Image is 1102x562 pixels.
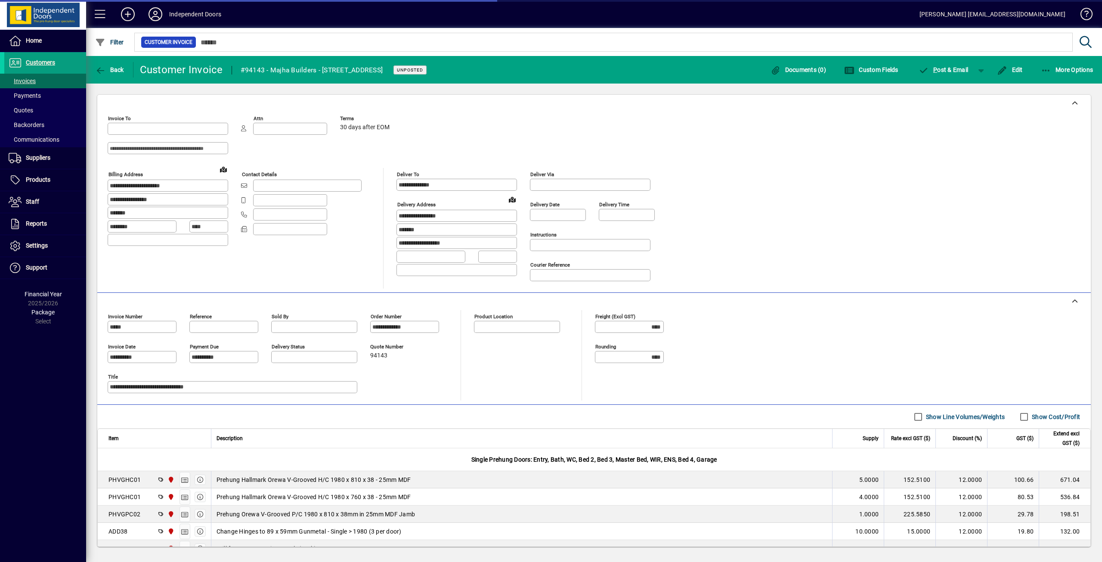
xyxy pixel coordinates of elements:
[26,176,50,183] span: Products
[1039,540,1090,557] td: 13.73
[217,162,230,176] a: View on map
[1041,66,1093,73] span: More Options
[595,314,635,320] mat-label: Freight (excl GST)
[371,314,402,320] mat-label: Order number
[889,475,930,484] div: 152.5100
[987,523,1039,540] td: 19.80
[933,66,937,73] span: P
[272,344,305,350] mat-label: Delivery status
[370,352,387,359] span: 94143
[919,7,1065,21] div: [PERSON_NAME] [EMAIL_ADDRESS][DOMAIN_NAME]
[995,62,1025,78] button: Edit
[95,66,124,73] span: Back
[165,509,175,519] span: Christchurch
[108,544,131,553] div: PREP09
[9,78,36,84] span: Invoices
[93,34,126,50] button: Filter
[9,121,44,128] span: Backorders
[9,107,33,114] span: Quotes
[370,344,422,350] span: Quote number
[165,527,175,536] span: Christchurch
[217,475,411,484] span: Prehung Hallmark Orewa V-Grooved H/C 1980 x 810 x 38 - 25mm MDF
[4,169,86,191] a: Products
[190,314,212,320] mat-label: Reference
[108,314,142,320] mat-label: Invoice number
[165,492,175,502] span: Christchurch
[1039,523,1090,540] td: 132.00
[530,262,570,268] mat-label: Courier Reference
[935,506,987,523] td: 12.0000
[165,544,175,553] span: Christchurch
[26,198,39,205] span: Staff
[142,6,169,22] button: Profile
[935,523,987,540] td: 12.0000
[4,213,86,235] a: Reports
[26,37,42,44] span: Home
[4,103,86,118] a: Quotes
[844,66,898,73] span: Custom Fields
[26,242,48,249] span: Settings
[530,232,557,238] mat-label: Instructions
[108,374,118,380] mat-label: Title
[770,66,826,73] span: Documents (0)
[935,540,987,557] td: 12.0000
[4,147,86,169] a: Suppliers
[108,493,141,501] div: PHVGHC01
[25,291,62,298] span: Financial Year
[889,493,930,501] div: 152.5100
[474,314,513,320] mat-label: Product location
[254,115,263,121] mat-label: Attn
[169,7,221,21] div: Independent Doors
[842,62,901,78] button: Custom Fields
[987,488,1039,506] td: 80.53
[530,202,560,208] mat-label: Delivery date
[9,92,41,99] span: Payments
[145,38,192,47] span: Customer Invoice
[1016,434,1034,443] span: GST ($)
[889,544,930,553] div: 5.2000
[599,202,629,208] mat-label: Delivery time
[4,74,86,88] a: Invoices
[4,257,86,279] a: Support
[595,344,616,350] mat-label: Rounding
[108,527,127,536] div: ADD38
[340,124,390,131] span: 30 days after EOM
[987,506,1039,523] td: 29.78
[4,132,86,147] a: Communications
[95,39,124,46] span: Filter
[108,510,140,519] div: PHVGPC02
[914,62,973,78] button: Post & Email
[924,413,1005,421] label: Show Line Volumes/Weights
[859,544,879,553] span: 3.0000
[165,475,175,484] span: Christchurch
[26,264,47,271] span: Support
[397,67,423,73] span: Unposted
[217,493,411,501] span: Prehung Hallmark Orewa V-Grooved H/C 1980 x 760 x 38 - 25mm MDF
[272,314,288,320] mat-label: Sold by
[140,63,223,77] div: Customer Invoice
[26,220,47,227] span: Reports
[397,171,419,177] mat-label: Deliver To
[86,62,133,78] app-page-header-button: Back
[505,193,519,206] a: View on map
[108,344,136,350] mat-label: Invoice date
[217,527,402,536] span: Change Hinges to 89 x 59mm Gunmetal - Single > 1980 (3 per door)
[987,540,1039,557] td: 2.06
[9,136,59,143] span: Communications
[1074,2,1091,30] a: Knowledge Base
[4,30,86,52] a: Home
[217,510,415,519] span: Prehung Orewa V-Grooved P/C 1980 x 810 x 38mm in 25mm MDF Jamb
[997,66,1023,73] span: Edit
[1044,429,1080,448] span: Extend excl GST ($)
[190,344,219,350] mat-label: Payment due
[863,434,879,443] span: Supply
[26,154,50,161] span: Suppliers
[889,510,930,519] div: 225.5850
[530,171,554,177] mat-label: Deliver via
[1039,488,1090,506] td: 536.84
[935,471,987,488] td: 12.0000
[217,544,317,553] span: Drill for Separate Privacy Bolt (each)
[31,309,55,316] span: Package
[98,448,1090,471] div: Single Prehung Doors: Entry, Bath, WC, Bed 2, Bed 3, Master Bed, WIR, ENS, Bed 4, Garage
[859,475,879,484] span: 5.0000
